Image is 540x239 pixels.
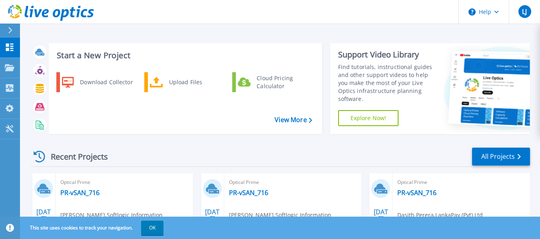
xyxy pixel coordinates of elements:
span: LJ [522,8,527,15]
span: [PERSON_NAME] , Softlogic Information Technologies (Pvt) Ltd [229,211,362,228]
span: This site uses cookies to track your navigation. [22,221,163,235]
div: [DATE] 2025 [205,209,220,239]
div: Download Collector [76,74,136,90]
a: All Projects [472,148,530,166]
a: Download Collector [56,72,138,92]
div: Upload Files [165,74,224,90]
a: PR-vSAN_716 [60,189,100,197]
a: Cloud Pricing Calculator [232,72,314,92]
div: Cloud Pricing Calculator [253,74,312,90]
span: Optical Prime [60,178,188,187]
div: [DATE] 2025 [373,209,389,239]
a: PR-vSAN_716 [397,189,436,197]
a: PR-vSAN_716 [229,189,268,197]
span: [PERSON_NAME] , Softlogic Information Technologies (Pvt) Ltd [60,211,193,228]
span: Dasith Perera , LankaPay (Pvt) Ltd [397,211,483,219]
div: [DATE] 2025 [36,209,51,239]
a: Upload Files [144,72,226,92]
span: Optical Prime [229,178,357,187]
span: Optical Prime [397,178,525,187]
a: Explore Now! [338,110,399,126]
div: Find tutorials, instructional guides and other support videos to help you make the most of your L... [338,63,438,103]
div: Support Video Library [338,49,438,60]
div: Recent Projects [31,147,119,166]
h3: Start a New Project [57,51,312,60]
a: View More [275,116,312,124]
button: OK [141,221,163,235]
